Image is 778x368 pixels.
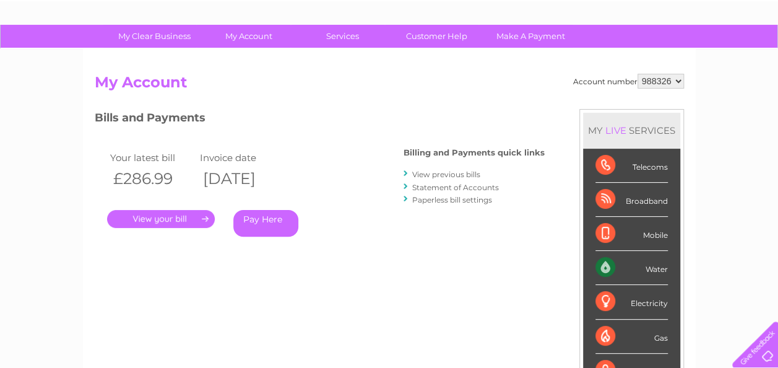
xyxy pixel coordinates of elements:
div: Telecoms [595,149,668,183]
div: MY SERVICES [583,113,680,148]
div: Electricity [595,285,668,319]
a: Statement of Accounts [412,183,499,192]
div: Gas [595,320,668,354]
a: My Account [197,25,300,48]
a: Services [292,25,394,48]
a: Make A Payment [480,25,582,48]
a: Energy [591,53,618,62]
a: View previous bills [412,170,480,179]
h3: Bills and Payments [95,109,545,131]
div: Mobile [595,217,668,251]
a: Log out [737,53,766,62]
a: My Clear Business [103,25,205,48]
a: 0333 014 3131 [545,6,630,22]
img: logo.png [27,32,90,70]
a: Telecoms [626,53,663,62]
div: Water [595,251,668,285]
div: LIVE [603,125,629,136]
div: Account number [573,74,684,89]
a: Customer Help [386,25,488,48]
th: [DATE] [197,166,287,191]
div: Broadband [595,183,668,217]
h2: My Account [95,74,684,97]
a: Water [560,53,584,62]
a: Blog [670,53,688,62]
th: £286.99 [107,166,197,191]
div: Clear Business is a trading name of Verastar Limited (registered in [GEOGRAPHIC_DATA] No. 3667643... [97,7,682,60]
a: Pay Here [233,210,298,237]
td: Invoice date [197,149,287,166]
a: Contact [696,53,726,62]
a: . [107,210,215,228]
a: Paperless bill settings [412,195,492,204]
td: Your latest bill [107,149,197,166]
h4: Billing and Payments quick links [404,148,545,157]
